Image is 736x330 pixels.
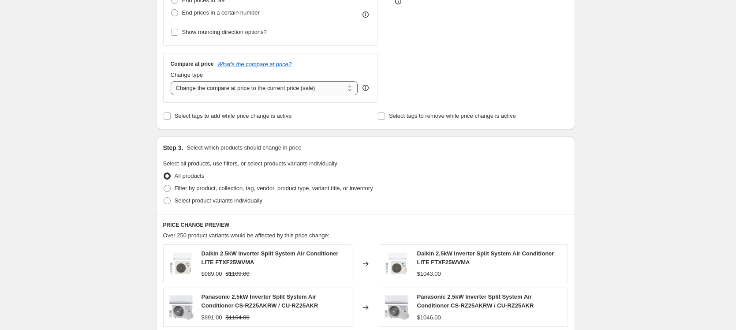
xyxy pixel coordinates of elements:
[202,293,318,309] span: Panasonic 2.5kW Inverter Split System Air Conditioner CS-RZ25AKRW / CU-RZ25AKR
[389,112,516,119] span: Select tags to remove while price change is active
[202,313,222,322] div: $991.00
[163,160,337,167] span: Select all products, use filters, or select products variants individually
[175,112,292,119] span: Select tags to add while price change is active
[175,185,373,191] span: Filter by product, collection, tag, vendor, product type, variant title, or inventory
[187,143,301,152] p: Select which products should change in price
[168,251,194,277] img: Daikin-lite-kit_80x.png
[182,9,260,16] span: End prices in a certain number
[226,270,250,278] strike: $1109.00
[417,313,441,322] div: $1046.00
[171,71,203,78] span: Change type
[417,270,441,278] div: $1043.00
[384,251,410,277] img: Daikin-lite-kit_80x.png
[202,270,222,278] div: $989.00
[182,29,267,35] span: Show rounding direction options?
[384,294,410,321] img: Panasonic-rz-kit_80x.png
[168,294,194,321] img: Panasonic-rz-kit_80x.png
[163,221,568,229] h6: PRICE CHANGE PREVIEW
[417,293,534,309] span: Panasonic 2.5kW Inverter Split System Air Conditioner CS-RZ25AKRW / CU-RZ25AKR
[163,232,330,239] span: Over 250 product variants would be affected by this price change:
[175,197,262,204] span: Select product variants individually
[163,143,183,152] h2: Step 3.
[217,61,292,67] button: What's the compare at price?
[361,83,370,92] div: help
[175,172,205,179] span: All products
[171,60,214,67] h3: Compare at price
[202,250,339,266] span: Daikin 2.5kW Inverter Split System Air Conditioner LITE FTXF25WVMA
[226,313,250,322] strike: $1164.00
[417,250,554,266] span: Daikin 2.5kW Inverter Split System Air Conditioner LITE FTXF25WVMA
